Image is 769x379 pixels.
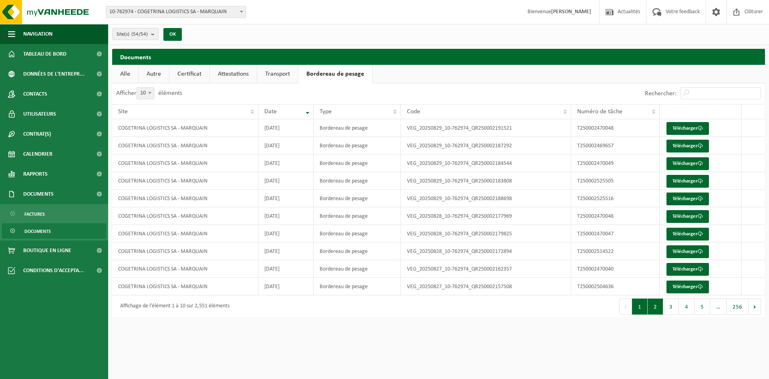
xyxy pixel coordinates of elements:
td: T250002469657 [571,137,660,154]
label: Afficher éléments [116,90,182,96]
td: VEG_20250829_10-762974_QR250002187292 [401,137,571,154]
td: COGETRINA LOGISTICS SA - MARQUAIN [112,260,258,278]
button: 3 [663,299,679,315]
td: COGETRINA LOGISTICS SA - MARQUAIN [112,172,258,190]
a: Télécharger [666,175,709,188]
td: Bordereau de pesage [314,190,401,207]
td: T250002504636 [571,278,660,295]
td: Bordereau de pesage [314,225,401,243]
span: Conditions d'accepta... [23,261,84,281]
span: Numéro de tâche [577,108,622,115]
td: COGETRINA LOGISTICS SA - MARQUAIN [112,278,258,295]
td: VEG_20250829_10-762974_QR250002191521 [401,119,571,137]
span: Navigation [23,24,52,44]
td: [DATE] [258,278,314,295]
span: Documents [23,184,54,204]
span: 10-762974 - COGETRINA LOGISTICS SA - MARQUAIN [106,6,246,18]
td: COGETRINA LOGISTICS SA - MARQUAIN [112,154,258,172]
td: T250002470046 [571,207,660,225]
a: Télécharger [666,193,709,205]
td: VEG_20250829_10-762974_QR250002188698 [401,190,571,207]
a: Bordereau de pesage [298,65,372,83]
a: Télécharger [666,122,709,135]
h2: Documents [112,49,765,64]
span: … [710,299,727,315]
button: Next [749,299,761,315]
a: Télécharger [666,281,709,293]
td: COGETRINA LOGISTICS SA - MARQUAIN [112,119,258,137]
td: COGETRINA LOGISTICS SA - MARQUAIN [112,207,258,225]
td: COGETRINA LOGISTICS SA - MARQUAIN [112,243,258,260]
strong: [PERSON_NAME] [551,9,591,15]
a: Documents [2,223,106,239]
td: Bordereau de pesage [314,278,401,295]
button: Previous [619,299,632,315]
button: 5 [695,299,710,315]
td: T250002470048 [571,119,660,137]
a: Alle [112,65,138,83]
td: COGETRINA LOGISTICS SA - MARQUAIN [112,137,258,154]
td: T250002470049 [571,154,660,172]
td: [DATE] [258,137,314,154]
td: T250002525505 [571,172,660,190]
span: Code [407,108,420,115]
td: Bordereau de pesage [314,243,401,260]
td: T250002470040 [571,260,660,278]
a: Télécharger [666,228,709,241]
a: Factures [2,206,106,221]
td: Bordereau de pesage [314,207,401,225]
span: Boutique en ligne [23,241,71,261]
td: T250002470047 [571,225,660,243]
div: Affichage de l'élément 1 à 10 sur 2,551 éléments [116,299,229,314]
td: VEG_20250829_10-762974_QR250002183808 [401,172,571,190]
span: Documents [24,224,51,239]
count: (54/54) [131,32,148,37]
td: [DATE] [258,190,314,207]
td: COGETRINA LOGISTICS SA - MARQUAIN [112,190,258,207]
td: VEG_20250827_10-762974_QR250002162357 [401,260,571,278]
span: Factures [24,207,45,222]
a: Certificat [169,65,209,83]
span: Données de l'entrepr... [23,64,85,84]
span: Rapports [23,164,48,184]
a: Télécharger [666,157,709,170]
a: Transport [257,65,298,83]
td: VEG_20250828_10-762974_QR250002172894 [401,243,571,260]
a: Télécharger [666,245,709,258]
td: Bordereau de pesage [314,137,401,154]
td: VEG_20250828_10-762974_QR250002177969 [401,207,571,225]
button: 2 [648,299,663,315]
span: Date [264,108,277,115]
td: T250002525516 [571,190,660,207]
span: Site(s) [117,28,148,40]
span: 10-762974 - COGETRINA LOGISTICS SA - MARQUAIN [106,6,246,18]
td: VEG_20250827_10-762974_QR250002157508 [401,278,571,295]
span: Type [320,108,332,115]
td: COGETRINA LOGISTICS SA - MARQUAIN [112,225,258,243]
span: Calendrier [23,144,52,164]
td: [DATE] [258,154,314,172]
td: [DATE] [258,225,314,243]
td: VEG_20250828_10-762974_QR250002179825 [401,225,571,243]
label: Rechercher: [645,90,676,97]
td: [DATE] [258,260,314,278]
td: [DATE] [258,207,314,225]
td: T250002514522 [571,243,660,260]
button: Site(s)(54/54) [112,28,159,40]
span: Contacts [23,84,47,104]
button: 1 [632,299,648,315]
td: [DATE] [258,243,314,260]
td: [DATE] [258,119,314,137]
td: Bordereau de pesage [314,154,401,172]
button: 4 [679,299,695,315]
span: Site [118,108,128,115]
button: OK [163,28,182,41]
span: Utilisateurs [23,104,56,124]
a: Autre [139,65,169,83]
td: VEG_20250829_10-762974_QR250002184544 [401,154,571,172]
a: Attestations [210,65,257,83]
a: Télécharger [666,210,709,223]
td: Bordereau de pesage [314,119,401,137]
span: 10 [137,88,154,99]
td: Bordereau de pesage [314,260,401,278]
